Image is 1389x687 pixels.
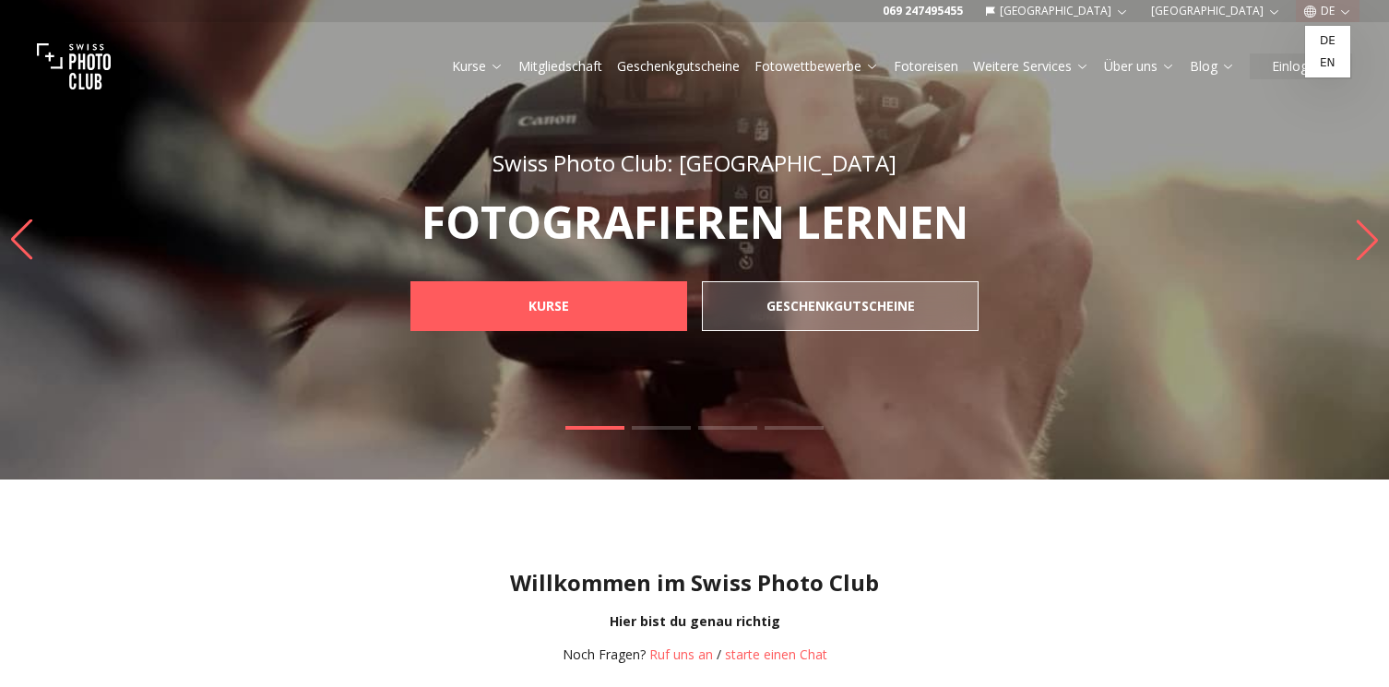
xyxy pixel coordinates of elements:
[610,53,747,79] button: Geschenkgutscheine
[883,4,963,18] a: 069 247495455
[894,57,958,76] a: Fotoreisen
[1097,53,1182,79] button: Über uns
[1305,26,1350,77] div: DE
[886,53,966,79] button: Fotoreisen
[702,281,979,331] a: GESCHENKGUTSCHEINE
[37,30,111,103] img: Swiss photo club
[452,57,504,76] a: Kurse
[15,612,1374,631] div: Hier bist du genau richtig
[1250,53,1352,79] button: Einloggen
[725,646,827,664] button: starte einen Chat
[1190,57,1235,76] a: Blog
[15,568,1374,598] h1: Willkommen im Swiss Photo Club
[649,646,713,663] a: Ruf uns an
[511,53,610,79] button: Mitgliedschaft
[445,53,511,79] button: Kurse
[747,53,886,79] button: Fotowettbewerbe
[1182,53,1242,79] button: Blog
[1309,30,1347,52] a: de
[563,646,827,664] div: /
[370,200,1019,244] p: FOTOGRAFIEREN LERNEN
[563,646,646,663] span: Noch Fragen?
[1104,57,1175,76] a: Über uns
[528,297,569,315] b: KURSE
[617,57,740,76] a: Geschenkgutscheine
[754,57,879,76] a: Fotowettbewerbe
[973,57,1089,76] a: Weitere Services
[966,53,1097,79] button: Weitere Services
[766,297,915,315] b: GESCHENKGUTSCHEINE
[493,148,896,178] span: Swiss Photo Club: [GEOGRAPHIC_DATA]
[410,281,687,331] a: KURSE
[1309,52,1347,74] a: en
[518,57,602,76] a: Mitgliedschaft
